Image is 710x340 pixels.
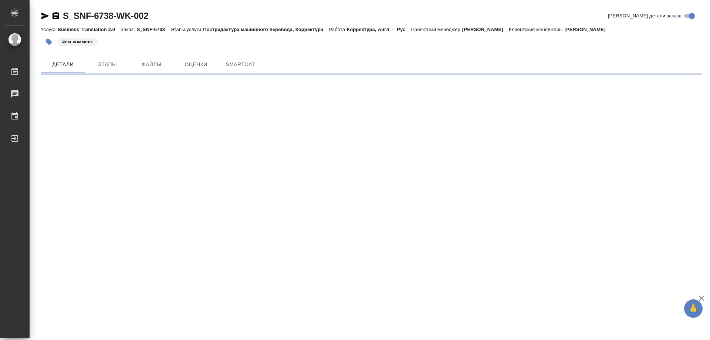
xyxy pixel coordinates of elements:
button: 🙏 [684,299,703,318]
span: Детали [45,60,81,69]
p: Услуга [41,27,57,32]
p: Business Translation 2.0 [57,27,121,32]
p: Заказ: [121,27,136,32]
p: Работа [329,27,347,32]
span: Этапы [89,60,125,69]
span: SmartCat [223,60,258,69]
a: S_SNF-6738-WK-002 [63,11,148,21]
p: Постредактура машинного перевода, Корректура [203,27,329,32]
span: [PERSON_NAME] детали заказа [608,12,682,20]
span: 🙏 [687,301,700,316]
p: [PERSON_NAME] [565,27,611,32]
button: Скопировать ссылку [51,11,60,20]
p: Корректура, Англ → Рус [347,27,411,32]
p: Клиентские менеджеры [509,27,565,32]
span: см коммент [57,38,98,44]
span: Файлы [134,60,169,69]
button: Добавить тэг [41,34,57,50]
p: Этапы услуги [170,27,203,32]
p: [PERSON_NAME] [462,27,509,32]
p: #см коммент [62,38,93,46]
p: S_SNF-6738 [137,27,171,32]
span: Оценки [178,60,214,69]
p: Проектный менеджер [411,27,462,32]
button: Скопировать ссылку для ЯМессенджера [41,11,50,20]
